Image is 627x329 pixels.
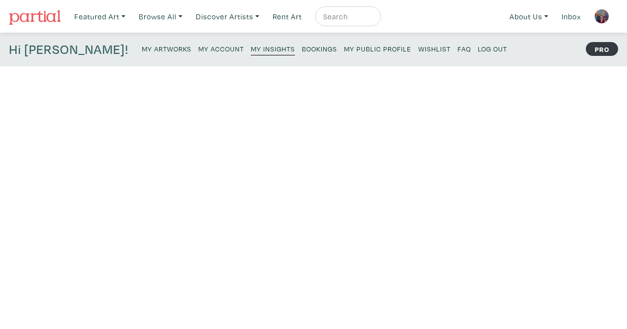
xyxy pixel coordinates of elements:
a: Discover Artists [191,6,264,27]
small: FAQ [457,44,471,53]
a: Wishlist [418,42,451,55]
a: Featured Art [70,6,130,27]
a: FAQ [457,42,471,55]
a: Log Out [478,42,507,55]
small: My Artworks [142,44,191,53]
img: phpThumb.php [594,9,609,24]
a: Inbox [557,6,585,27]
a: About Us [505,6,553,27]
small: Log Out [478,44,507,53]
a: Rent Art [268,6,306,27]
input: Search [322,10,372,23]
a: Browse All [134,6,187,27]
small: Wishlist [418,44,451,53]
a: My Insights [251,42,295,55]
a: My Public Profile [344,42,411,55]
h4: Hi [PERSON_NAME]! [9,42,128,57]
small: My Insights [251,44,295,53]
a: My Account [198,42,244,55]
a: My Artworks [142,42,191,55]
a: Bookings [302,42,337,55]
small: My Account [198,44,244,53]
small: My Public Profile [344,44,411,53]
strong: PRO [586,42,618,56]
small: Bookings [302,44,337,53]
